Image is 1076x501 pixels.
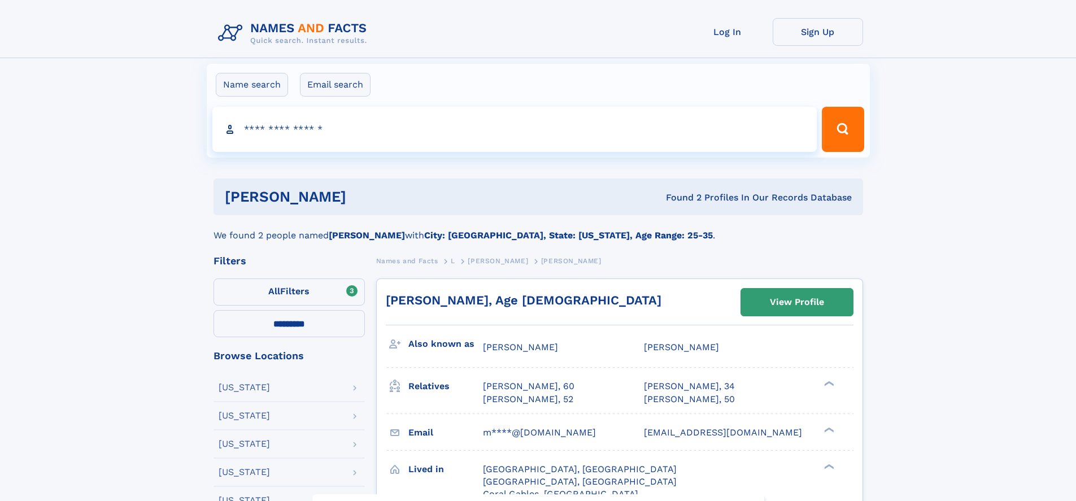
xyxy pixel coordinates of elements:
[741,289,853,316] a: View Profile
[644,427,802,438] span: [EMAIL_ADDRESS][DOMAIN_NAME]
[329,230,405,241] b: [PERSON_NAME]
[408,377,483,396] h3: Relatives
[451,254,455,268] a: L
[483,464,677,474] span: [GEOGRAPHIC_DATA], [GEOGRAPHIC_DATA]
[214,278,365,306] label: Filters
[214,215,863,242] div: We found 2 people named with .
[214,18,376,49] img: Logo Names and Facts
[644,380,735,393] a: [PERSON_NAME], 34
[219,411,270,420] div: [US_STATE]
[424,230,713,241] b: City: [GEOGRAPHIC_DATA], State: [US_STATE], Age Range: 25-35
[644,393,735,406] a: [PERSON_NAME], 50
[408,423,483,442] h3: Email
[483,489,638,499] span: Coral Gables, [GEOGRAPHIC_DATA]
[408,460,483,479] h3: Lived in
[408,334,483,354] h3: Also known as
[468,257,528,265] span: [PERSON_NAME]
[483,393,573,406] a: [PERSON_NAME], 52
[821,380,835,387] div: ❯
[483,380,574,393] a: [PERSON_NAME], 60
[300,73,371,97] label: Email search
[468,254,528,268] a: [PERSON_NAME]
[214,256,365,266] div: Filters
[268,286,280,297] span: All
[483,342,558,352] span: [PERSON_NAME]
[376,254,438,268] a: Names and Facts
[219,383,270,392] div: [US_STATE]
[644,342,719,352] span: [PERSON_NAME]
[219,439,270,448] div: [US_STATE]
[770,289,824,315] div: View Profile
[214,351,365,361] div: Browse Locations
[682,18,773,46] a: Log In
[386,293,661,307] a: [PERSON_NAME], Age [DEMOGRAPHIC_DATA]
[773,18,863,46] a: Sign Up
[821,426,835,433] div: ❯
[225,190,506,204] h1: [PERSON_NAME]
[541,257,602,265] span: [PERSON_NAME]
[483,476,677,487] span: [GEOGRAPHIC_DATA], [GEOGRAPHIC_DATA]
[822,107,864,152] button: Search Button
[216,73,288,97] label: Name search
[451,257,455,265] span: L
[212,107,817,152] input: search input
[821,463,835,470] div: ❯
[506,191,852,204] div: Found 2 Profiles In Our Records Database
[219,468,270,477] div: [US_STATE]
